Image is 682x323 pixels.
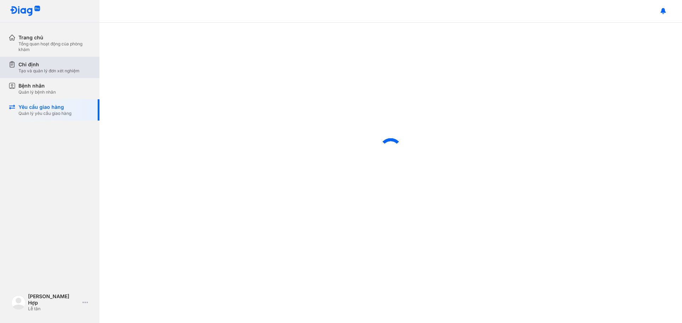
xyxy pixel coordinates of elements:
div: Bệnh nhân [18,82,56,89]
div: Lễ tân [28,306,80,312]
div: Tạo và quản lý đơn xét nghiệm [18,68,80,74]
div: [PERSON_NAME] Hợp [28,293,80,306]
div: Trang chủ [18,34,91,41]
div: Quản lý bệnh nhân [18,89,56,95]
div: Quản lý yêu cầu giao hàng [18,111,71,116]
img: logo [11,295,26,310]
div: Chỉ định [18,61,80,68]
div: Yêu cầu giao hàng [18,104,71,111]
div: Tổng quan hoạt động của phòng khám [18,41,91,52]
img: logo [10,6,40,17]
